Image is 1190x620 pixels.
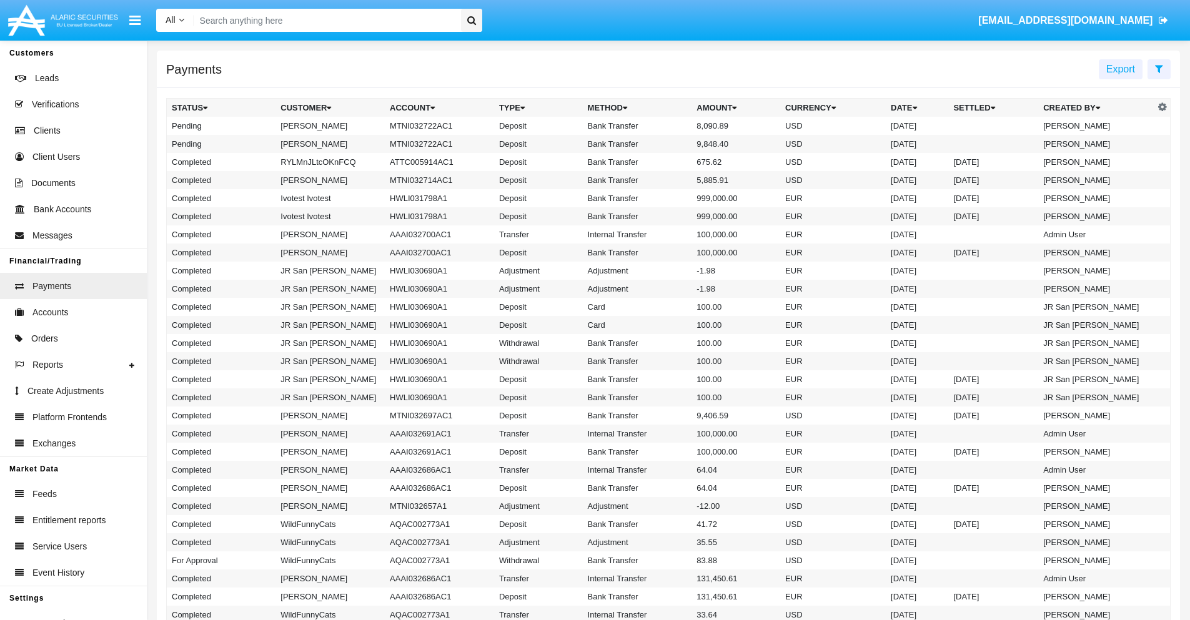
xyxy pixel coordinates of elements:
[780,189,886,207] td: EUR
[583,425,692,443] td: Internal Transfer
[385,207,494,225] td: HWLI031798A1
[780,334,886,352] td: EUR
[886,370,948,388] td: [DATE]
[692,443,780,461] td: 100,000.00
[1038,370,1154,388] td: JR San [PERSON_NAME]
[780,406,886,425] td: USD
[167,225,276,244] td: Completed
[275,370,385,388] td: JR San [PERSON_NAME]
[385,262,494,280] td: HWLI030690A1
[692,569,780,588] td: 131,450.61
[167,244,276,262] td: Completed
[385,588,494,606] td: AAAI032686AC1
[583,551,692,569] td: Bank Transfer
[494,388,583,406] td: Deposit
[494,479,583,497] td: Deposit
[780,225,886,244] td: EUR
[1038,171,1154,189] td: [PERSON_NAME]
[583,588,692,606] td: Bank Transfer
[692,280,780,298] td: -1.98
[275,461,385,479] td: [PERSON_NAME]
[275,569,385,588] td: [PERSON_NAME]
[1038,479,1154,497] td: [PERSON_NAME]
[692,262,780,280] td: -1.98
[692,588,780,606] td: 131,450.61
[780,244,886,262] td: EUR
[275,262,385,280] td: JR San [PERSON_NAME]
[780,497,886,515] td: USD
[167,262,276,280] td: Completed
[886,551,948,569] td: [DATE]
[385,515,494,533] td: AQAC002773A1
[167,153,276,171] td: Completed
[973,3,1174,38] a: [EMAIL_ADDRESS][DOMAIN_NAME]
[167,533,276,551] td: Completed
[385,461,494,479] td: AAAI032686AC1
[948,388,1038,406] td: [DATE]
[167,280,276,298] td: Completed
[948,588,1038,606] td: [DATE]
[780,461,886,479] td: EUR
[385,298,494,316] td: HWLI030690A1
[494,244,583,262] td: Deposit
[1038,406,1154,425] td: [PERSON_NAME]
[494,497,583,515] td: Adjustment
[886,443,948,461] td: [DATE]
[385,99,494,117] th: Account
[275,171,385,189] td: [PERSON_NAME]
[886,153,948,171] td: [DATE]
[886,461,948,479] td: [DATE]
[780,515,886,533] td: USD
[583,479,692,497] td: Bank Transfer
[385,117,494,135] td: MTNI032722AC1
[1038,533,1154,551] td: [PERSON_NAME]
[1038,515,1154,533] td: [PERSON_NAME]
[494,207,583,225] td: Deposit
[692,352,780,370] td: 100.00
[692,388,780,406] td: 100.00
[32,514,106,527] span: Entitlement reports
[583,298,692,316] td: Card
[692,244,780,262] td: 100,000.00
[886,334,948,352] td: [DATE]
[583,370,692,388] td: Bank Transfer
[886,388,948,406] td: [DATE]
[583,569,692,588] td: Internal Transfer
[1038,225,1154,244] td: Admin User
[886,280,948,298] td: [DATE]
[385,244,494,262] td: AAAI032700AC1
[1038,316,1154,334] td: JR San [PERSON_NAME]
[583,135,692,153] td: Bank Transfer
[167,298,276,316] td: Completed
[948,515,1038,533] td: [DATE]
[385,425,494,443] td: AAAI032691AC1
[167,99,276,117] th: Status
[167,207,276,225] td: Completed
[886,189,948,207] td: [DATE]
[32,229,72,242] span: Messages
[780,171,886,189] td: USD
[1038,153,1154,171] td: [PERSON_NAME]
[583,533,692,551] td: Adjustment
[167,497,276,515] td: Completed
[1038,443,1154,461] td: [PERSON_NAME]
[385,406,494,425] td: MTNI032697AC1
[167,551,276,569] td: For Approval
[167,406,276,425] td: Completed
[494,316,583,334] td: Deposit
[494,225,583,244] td: Transfer
[886,479,948,497] td: [DATE]
[167,352,276,370] td: Completed
[780,479,886,497] td: EUR
[692,189,780,207] td: 999,000.00
[1038,569,1154,588] td: Admin User
[167,569,276,588] td: Completed
[385,153,494,171] td: ATTC005914AC1
[1038,461,1154,479] td: Admin User
[494,515,583,533] td: Deposit
[948,244,1038,262] td: [DATE]
[494,334,583,352] td: Withdrawal
[385,388,494,406] td: HWLI030690A1
[275,334,385,352] td: JR San [PERSON_NAME]
[692,406,780,425] td: 9,406.59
